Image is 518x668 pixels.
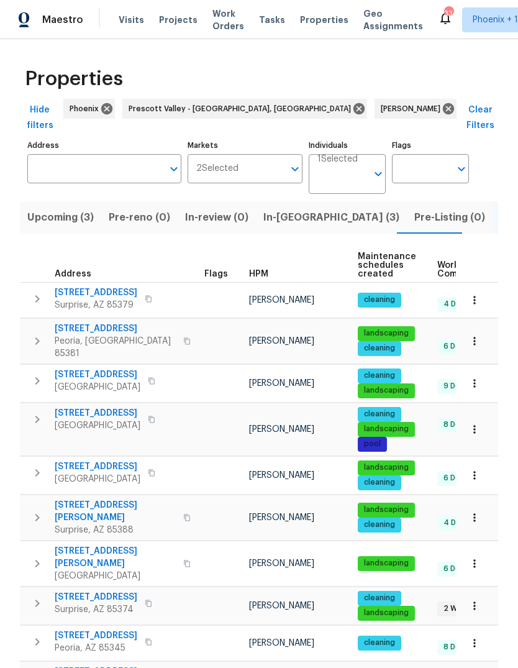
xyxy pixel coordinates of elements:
[249,270,268,278] span: HPM
[438,299,475,309] span: 4 Done
[55,299,137,311] span: Surprise, AZ 85379
[249,425,314,434] span: [PERSON_NAME]
[370,165,387,183] button: Open
[473,14,518,26] span: Phoenix + 1
[444,7,453,20] div: 33
[249,471,314,480] span: [PERSON_NAME]
[55,407,140,419] span: [STREET_ADDRESS]
[286,160,304,178] button: Open
[249,639,314,647] span: [PERSON_NAME]
[188,142,303,149] label: Markets
[414,209,485,226] span: Pre-Listing (0)
[42,14,83,26] span: Maestro
[438,381,475,391] span: 9 Done
[381,103,445,115] span: [PERSON_NAME]
[129,103,356,115] span: Prescott Valley - [GEOGRAPHIC_DATA], [GEOGRAPHIC_DATA]
[359,328,414,339] span: landscaping
[249,559,314,568] span: [PERSON_NAME]
[359,462,414,473] span: landscaping
[300,14,348,26] span: Properties
[437,261,516,278] span: Work Order Completion
[70,103,104,115] span: Phoenix
[359,295,400,305] span: cleaning
[438,518,475,528] span: 4 Done
[249,602,314,610] span: [PERSON_NAME]
[55,270,91,278] span: Address
[55,473,140,485] span: [GEOGRAPHIC_DATA]
[55,545,176,570] span: [STREET_ADDRESS][PERSON_NAME]
[63,99,115,119] div: Phoenix
[438,341,475,352] span: 6 Done
[196,163,239,174] span: 2 Selected
[55,381,140,393] span: [GEOGRAPHIC_DATA]
[55,591,137,603] span: [STREET_ADDRESS]
[249,379,314,388] span: [PERSON_NAME]
[309,142,386,149] label: Individuals
[25,103,55,133] span: Hide filters
[55,570,176,582] span: [GEOGRAPHIC_DATA]
[438,642,475,652] span: 8 Done
[109,209,170,226] span: Pre-reno (0)
[453,160,470,178] button: Open
[55,642,137,654] span: Peoria, AZ 85345
[55,286,137,299] span: [STREET_ADDRESS]
[27,209,94,226] span: Upcoming (3)
[359,343,400,354] span: cleaning
[359,608,414,618] span: landscaping
[359,370,400,381] span: cleaning
[119,14,144,26] span: Visits
[159,14,198,26] span: Projects
[465,103,495,133] span: Clear Filters
[460,99,500,137] button: Clear Filters
[55,460,140,473] span: [STREET_ADDRESS]
[359,558,414,569] span: landscaping
[55,524,176,536] span: Surprise, AZ 85388
[55,603,137,616] span: Surprise, AZ 85374
[55,629,137,642] span: [STREET_ADDRESS]
[438,603,468,614] span: 2 WIP
[55,499,176,524] span: [STREET_ADDRESS][PERSON_NAME]
[359,477,400,488] span: cleaning
[392,142,469,149] label: Flags
[20,99,60,137] button: Hide filters
[438,564,475,574] span: 6 Done
[359,439,386,449] span: pool
[359,638,400,648] span: cleaning
[25,73,123,85] span: Properties
[165,160,183,178] button: Open
[249,296,314,304] span: [PERSON_NAME]
[185,209,248,226] span: In-review (0)
[438,473,475,483] span: 6 Done
[259,16,285,24] span: Tasks
[359,593,400,603] span: cleaning
[55,419,140,432] span: [GEOGRAPHIC_DATA]
[359,519,400,530] span: cleaning
[359,409,400,419] span: cleaning
[317,154,358,165] span: 1 Selected
[263,209,399,226] span: In-[GEOGRAPHIC_DATA] (3)
[249,513,314,522] span: [PERSON_NAME]
[359,424,414,434] span: landscaping
[204,270,228,278] span: Flags
[27,142,181,149] label: Address
[249,337,314,345] span: [PERSON_NAME]
[438,419,475,430] span: 8 Done
[122,99,367,119] div: Prescott Valley - [GEOGRAPHIC_DATA], [GEOGRAPHIC_DATA]
[55,323,176,335] span: [STREET_ADDRESS]
[359,385,414,396] span: landscaping
[358,252,416,278] span: Maintenance schedules created
[55,335,176,360] span: Peoria, [GEOGRAPHIC_DATA] 85381
[363,7,423,32] span: Geo Assignments
[359,505,414,515] span: landscaping
[212,7,244,32] span: Work Orders
[55,368,140,381] span: [STREET_ADDRESS]
[375,99,457,119] div: [PERSON_NAME]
